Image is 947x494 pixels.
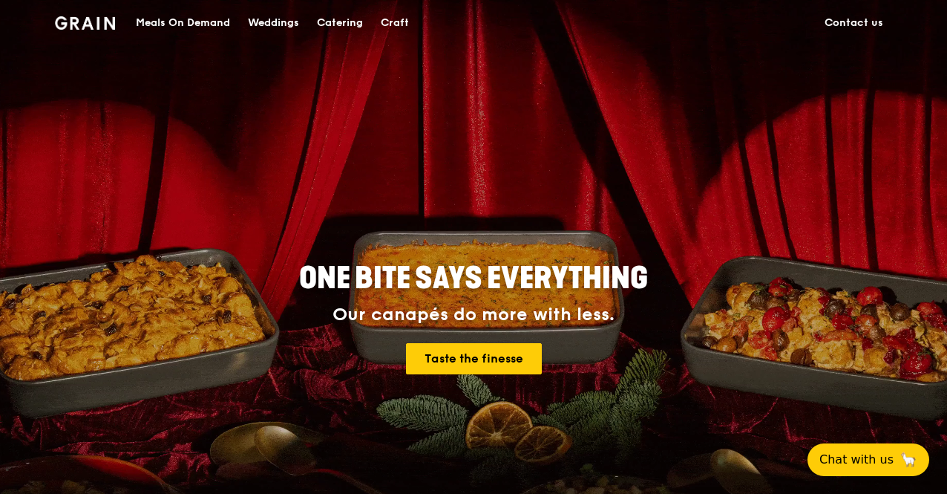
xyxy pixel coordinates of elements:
[248,1,299,45] div: Weddings
[317,1,363,45] div: Catering
[372,1,418,45] a: Craft
[239,1,308,45] a: Weddings
[816,1,892,45] a: Contact us
[206,305,741,325] div: Our canapés do more with less.
[308,1,372,45] a: Catering
[900,451,917,469] span: 🦙
[406,343,542,374] a: Taste the finesse
[55,16,115,30] img: Grain
[807,443,929,476] button: Chat with us🦙
[381,1,409,45] div: Craft
[819,451,894,469] span: Chat with us
[299,261,648,296] span: ONE BITE SAYS EVERYTHING
[136,1,230,45] div: Meals On Demand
